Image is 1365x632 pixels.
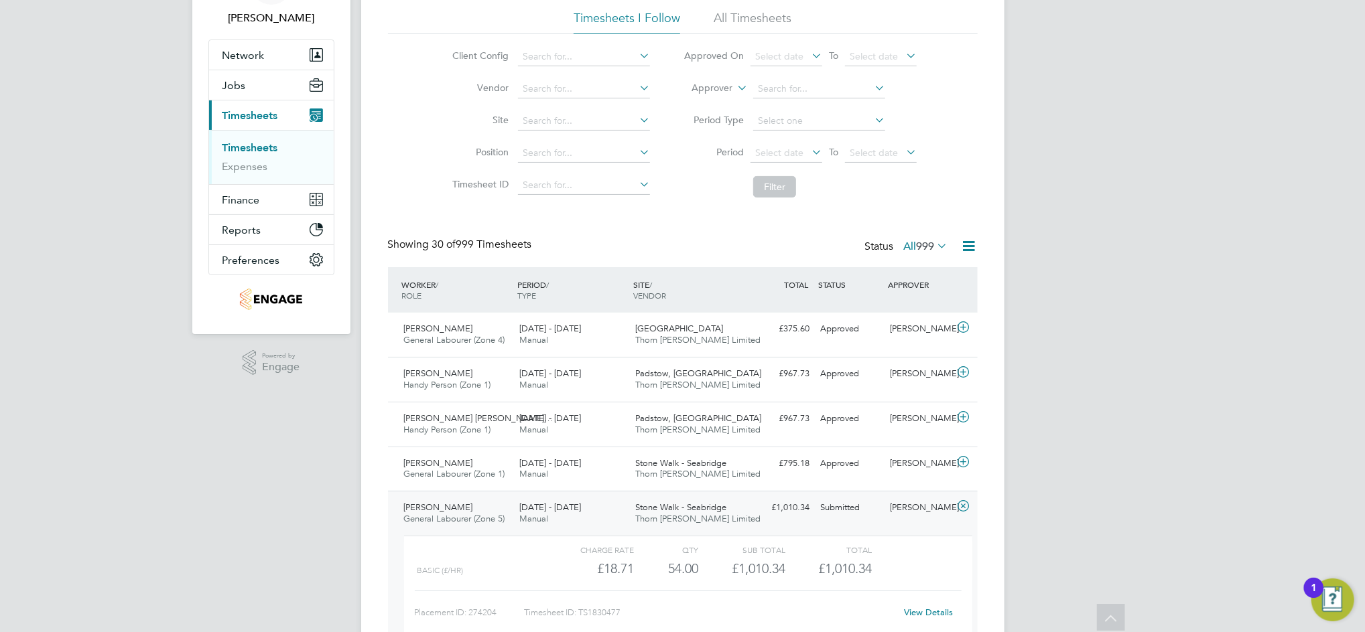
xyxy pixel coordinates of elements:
[816,497,885,519] div: Submitted
[684,50,744,62] label: Approved On
[885,272,954,297] div: APPROVER
[399,272,515,307] div: WORKER
[208,289,334,310] a: Go to home page
[209,100,334,130] button: Timesheets
[1311,588,1317,605] div: 1
[746,497,816,519] div: £1,010.34
[519,457,581,469] span: [DATE] - [DATE]
[404,323,473,334] span: [PERSON_NAME]
[547,558,633,580] div: £18.71
[448,50,509,62] label: Client Config
[885,453,954,475] div: [PERSON_NAME]
[785,542,872,558] div: Total
[547,542,633,558] div: Charge rate
[746,408,816,430] div: £967.73
[262,350,300,362] span: Powered by
[519,468,548,479] span: Manual
[404,379,491,390] span: Handy Person (Zone 1)
[753,112,885,131] input: Select one
[904,607,953,618] a: View Details
[850,50,898,62] span: Select date
[634,558,699,580] div: 54.00
[417,566,464,575] span: Basic (£/HR)
[209,215,334,244] button: Reports
[222,160,268,173] a: Expenses
[517,290,536,301] span: TYPE
[404,334,505,345] span: General Labourer (Zone 4)
[746,453,816,475] div: £795.18
[635,424,761,435] span: Thorn [PERSON_NAME] Limited
[519,412,581,424] span: [DATE] - [DATE]
[684,114,744,126] label: Period Type
[243,350,300,376] a: Powered byEngage
[635,323,723,334] span: [GEOGRAPHIC_DATA]
[209,70,334,100] button: Jobs
[630,272,746,307] div: SITE
[448,114,509,126] label: Site
[519,424,548,435] span: Manual
[402,290,422,301] span: ROLE
[222,79,246,92] span: Jobs
[519,501,581,513] span: [DATE] - [DATE]
[634,542,699,558] div: QTY
[222,224,261,236] span: Reports
[209,245,334,274] button: Preferences
[649,279,652,290] span: /
[404,468,505,479] span: General Labourer (Zone 1)
[746,363,816,385] div: £967.73
[404,501,473,513] span: [PERSON_NAME]
[635,468,761,479] span: Thorn [PERSON_NAME] Limited
[518,48,650,66] input: Search for...
[222,141,278,154] a: Timesheets
[404,368,473,379] span: [PERSON_NAME]
[755,50,803,62] span: Select date
[222,254,280,266] span: Preferences
[209,40,334,70] button: Network
[672,82,732,95] label: Approver
[635,379,761,390] span: Thorn [PERSON_NAME] Limited
[518,144,650,163] input: Search for...
[635,412,761,424] span: Padstow, [GEOGRAPHIC_DATA]
[208,10,334,26] span: Daniel Bassett
[816,408,885,430] div: Approved
[222,49,265,62] span: Network
[209,185,334,214] button: Finance
[432,238,456,251] span: 30 of
[684,146,744,158] label: Period
[519,368,581,379] span: [DATE] - [DATE]
[885,318,954,340] div: [PERSON_NAME]
[546,279,549,290] span: /
[222,109,278,122] span: Timesheets
[714,10,791,34] li: All Timesheets
[917,240,935,253] span: 999
[415,602,524,623] div: Placement ID: 274204
[388,238,535,252] div: Showing
[885,497,954,519] div: [PERSON_NAME]
[448,178,509,190] label: Timesheet ID
[518,176,650,195] input: Search for...
[524,602,896,623] div: Timesheet ID: TS1830477
[818,560,872,576] span: £1,010.34
[448,82,509,94] label: Vendor
[785,279,809,290] span: TOTAL
[816,318,885,340] div: Approved
[635,334,761,345] span: Thorn [PERSON_NAME] Limited
[635,513,761,524] span: Thorn [PERSON_NAME] Limited
[816,453,885,475] div: Approved
[825,143,842,161] span: To
[753,80,885,98] input: Search for...
[904,240,948,253] label: All
[518,112,650,131] input: Search for...
[635,501,726,513] span: Stone Walk - Seabridge
[519,379,548,390] span: Manual
[635,457,726,469] span: Stone Walk - Seabridge
[404,457,473,469] span: [PERSON_NAME]
[209,130,334,184] div: Timesheets
[885,408,954,430] div: [PERSON_NAME]
[404,513,505,524] span: General Labourer (Zone 5)
[635,368,761,379] span: Padstow, [GEOGRAPHIC_DATA]
[518,80,650,98] input: Search for...
[699,558,785,580] div: £1,010.34
[825,47,842,64] span: To
[519,513,548,524] span: Manual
